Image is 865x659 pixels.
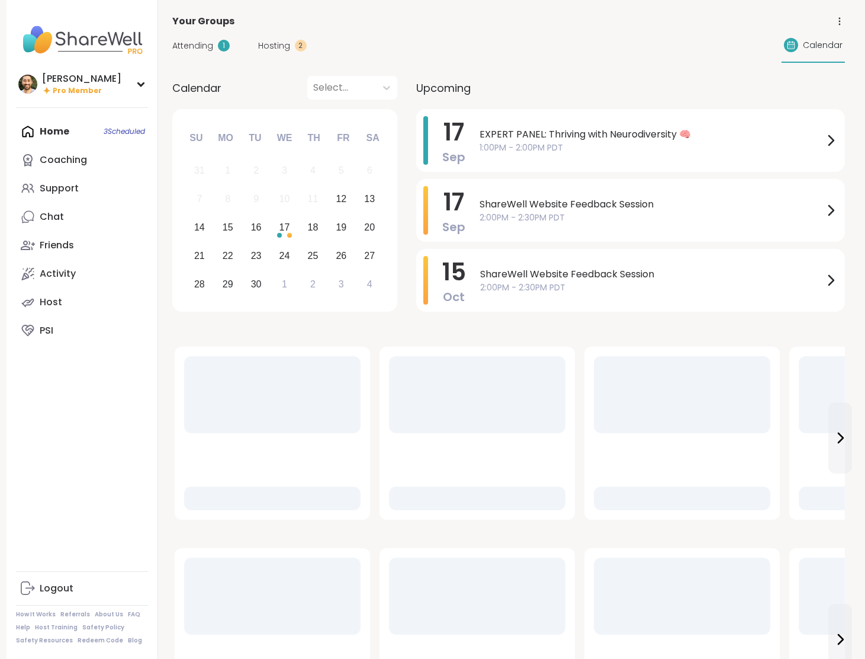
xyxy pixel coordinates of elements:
[128,636,142,645] a: Blog
[480,212,824,224] span: 2:00PM - 2:30PM PDT
[16,203,148,231] a: Chat
[301,125,327,151] div: Th
[300,158,326,184] div: Not available Thursday, September 4th, 2025
[271,125,297,151] div: We
[16,288,148,316] a: Host
[35,623,78,632] a: Host Training
[53,86,102,96] span: Pro Member
[215,243,240,268] div: Choose Monday, September 22nd, 2025
[42,72,121,85] div: [PERSON_NAME]
[442,219,465,235] span: Sep
[364,248,375,264] div: 27
[185,156,384,298] div: month 2025-09
[243,215,269,241] div: Choose Tuesday, September 16th, 2025
[40,239,74,252] div: Friends
[251,276,262,292] div: 30
[300,243,326,268] div: Choose Thursday, September 25th, 2025
[40,267,76,280] div: Activity
[310,276,316,292] div: 2
[253,191,259,207] div: 9
[215,187,240,212] div: Not available Monday, September 8th, 2025
[223,248,233,264] div: 22
[272,158,297,184] div: Not available Wednesday, September 3rd, 2025
[357,158,382,184] div: Not available Saturday, September 6th, 2025
[279,191,290,207] div: 10
[16,231,148,260] a: Friends
[172,80,221,96] span: Calendar
[416,80,471,96] span: Upcoming
[194,219,205,235] div: 14
[78,636,123,645] a: Redeem Code
[367,162,372,178] div: 6
[300,271,326,297] div: Choose Thursday, October 2nd, 2025
[223,276,233,292] div: 29
[194,162,205,178] div: 31
[308,248,319,264] div: 25
[16,260,148,288] a: Activity
[300,215,326,241] div: Choose Thursday, September 18th, 2025
[40,182,79,195] div: Support
[272,243,297,268] div: Choose Wednesday, September 24th, 2025
[364,219,375,235] div: 20
[339,276,344,292] div: 3
[282,276,287,292] div: 1
[357,215,382,241] div: Choose Saturday, September 20th, 2025
[215,215,240,241] div: Choose Monday, September 15th, 2025
[272,215,297,241] div: Choose Wednesday, September 17th, 2025
[16,574,148,603] a: Logout
[16,146,148,174] a: Coaching
[339,162,344,178] div: 5
[215,158,240,184] div: Not available Monday, September 1st, 2025
[480,281,824,294] span: 2:00PM - 2:30PM PDT
[215,271,240,297] div: Choose Monday, September 29th, 2025
[442,255,466,289] span: 15
[251,219,262,235] div: 16
[243,187,269,212] div: Not available Tuesday, September 9th, 2025
[308,219,319,235] div: 18
[443,116,464,149] span: 17
[95,610,123,619] a: About Us
[218,40,230,52] div: 1
[187,215,213,241] div: Choose Sunday, September 14th, 2025
[187,271,213,297] div: Choose Sunday, September 28th, 2025
[480,197,824,212] span: ShareWell Website Feedback Session
[329,271,354,297] div: Choose Friday, October 3rd, 2025
[40,153,87,167] div: Coaching
[336,191,346,207] div: 12
[329,187,354,212] div: Choose Friday, September 12th, 2025
[243,243,269,268] div: Choose Tuesday, September 23rd, 2025
[272,271,297,297] div: Choose Wednesday, October 1st, 2025
[251,248,262,264] div: 23
[213,125,239,151] div: Mo
[183,125,209,151] div: Su
[194,248,205,264] div: 21
[279,219,290,235] div: 17
[253,162,259,178] div: 2
[128,610,140,619] a: FAQ
[480,127,824,142] span: EXPERT PANEL: Thriving with Neurodiversity 🧠
[279,248,290,264] div: 24
[187,243,213,268] div: Choose Sunday, September 21st, 2025
[16,636,73,645] a: Safety Resources
[367,276,372,292] div: 4
[282,162,287,178] div: 3
[16,19,148,60] img: ShareWell Nav Logo
[480,267,824,281] span: ShareWell Website Feedback Session
[357,187,382,212] div: Choose Saturday, September 13th, 2025
[272,187,297,212] div: Not available Wednesday, September 10th, 2025
[258,40,290,52] span: Hosting
[40,296,62,309] div: Host
[357,271,382,297] div: Choose Saturday, October 4th, 2025
[357,243,382,268] div: Choose Saturday, September 27th, 2025
[310,162,316,178] div: 4
[330,125,356,151] div: Fr
[194,276,205,292] div: 28
[225,162,230,178] div: 1
[336,219,346,235] div: 19
[336,248,346,264] div: 26
[243,158,269,184] div: Not available Tuesday, September 2nd, 2025
[82,623,124,632] a: Safety Policy
[40,210,64,223] div: Chat
[442,149,465,165] span: Sep
[295,40,307,52] div: 2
